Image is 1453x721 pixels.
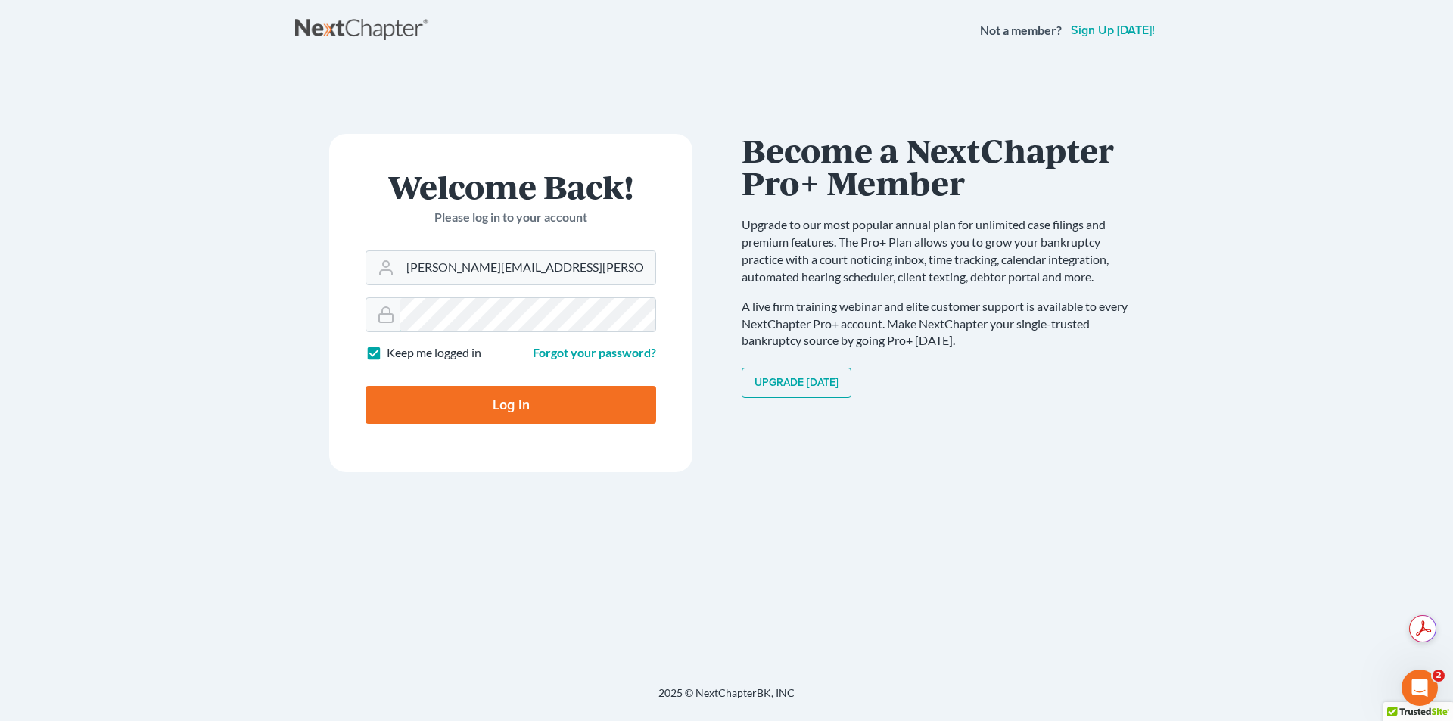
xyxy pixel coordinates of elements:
a: Forgot your password? [533,345,656,359]
iframe: Intercom live chat [1402,670,1438,706]
p: A live firm training webinar and elite customer support is available to every NextChapter Pro+ ac... [742,298,1143,350]
a: Sign up [DATE]! [1068,24,1158,36]
p: Upgrade to our most popular annual plan for unlimited case filings and premium features. The Pro+... [742,216,1143,285]
h1: Welcome Back! [366,170,656,203]
div: 2025 © NextChapterBK, INC [295,685,1158,713]
p: Please log in to your account [366,209,656,226]
label: Keep me logged in [387,344,481,362]
input: Email Address [400,251,655,284]
strong: Not a member? [980,22,1062,39]
span: 2 [1433,670,1445,682]
h1: Become a NextChapter Pro+ Member [742,134,1143,198]
input: Log In [366,386,656,424]
a: Upgrade [DATE] [742,368,851,398]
